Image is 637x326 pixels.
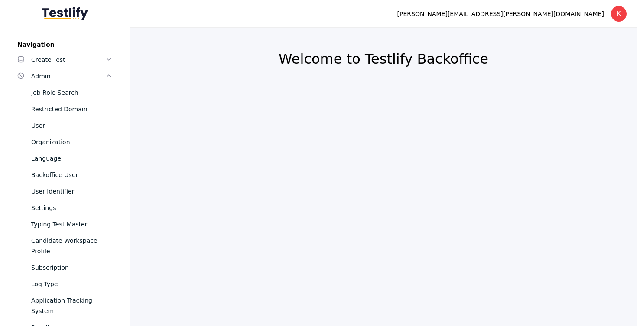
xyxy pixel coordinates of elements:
[31,219,112,229] div: Typing Test Master
[31,55,105,65] div: Create Test
[31,295,112,316] div: Application Tracking System
[10,200,119,216] a: Settings
[31,279,112,289] div: Log Type
[10,232,119,259] a: Candidate Workspace Profile
[31,120,112,131] div: User
[31,104,112,114] div: Restricted Domain
[31,170,112,180] div: Backoffice User
[611,6,627,22] div: K
[31,87,112,98] div: Job Role Search
[10,134,119,150] a: Organization
[397,9,604,19] div: [PERSON_NAME][EMAIL_ADDRESS][PERSON_NAME][DOMAIN_NAME]
[10,216,119,232] a: Typing Test Master
[31,262,112,273] div: Subscription
[10,84,119,101] a: Job Role Search
[10,183,119,200] a: User Identifier
[10,150,119,167] a: Language
[10,292,119,319] a: Application Tracking System
[10,259,119,276] a: Subscription
[31,137,112,147] div: Organization
[10,101,119,117] a: Restricted Domain
[31,71,105,81] div: Admin
[10,41,119,48] label: Navigation
[31,153,112,164] div: Language
[10,117,119,134] a: User
[31,203,112,213] div: Settings
[151,50,616,68] h2: Welcome to Testlify Backoffice
[10,167,119,183] a: Backoffice User
[10,276,119,292] a: Log Type
[31,236,112,256] div: Candidate Workspace Profile
[42,7,88,20] img: Testlify - Backoffice
[31,186,112,197] div: User Identifier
